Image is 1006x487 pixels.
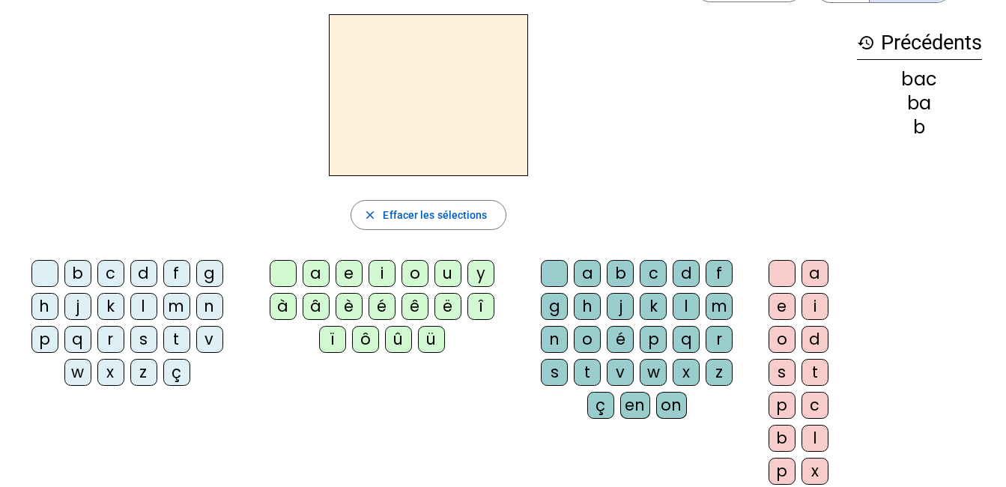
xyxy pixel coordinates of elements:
[857,70,982,88] div: bac
[640,293,667,320] div: k
[97,293,124,320] div: k
[857,34,875,52] mat-icon: history
[769,326,796,353] div: o
[769,458,796,485] div: p
[97,359,124,386] div: x
[706,359,733,386] div: z
[369,260,396,287] div: i
[673,326,700,353] div: q
[163,359,190,386] div: ç
[163,260,190,287] div: f
[574,260,601,287] div: a
[385,326,412,353] div: û
[802,458,828,485] div: x
[541,293,568,320] div: g
[673,293,700,320] div: l
[673,359,700,386] div: x
[64,359,91,386] div: w
[706,293,733,320] div: m
[656,392,687,419] div: on
[303,260,330,287] div: a
[64,326,91,353] div: q
[196,260,223,287] div: g
[706,326,733,353] div: r
[163,326,190,353] div: t
[130,359,157,386] div: z
[270,293,297,320] div: à
[97,260,124,287] div: c
[336,260,363,287] div: e
[706,260,733,287] div: f
[163,293,190,320] div: m
[541,359,568,386] div: s
[402,260,428,287] div: o
[640,326,667,353] div: p
[418,326,445,353] div: ü
[607,260,634,287] div: b
[467,293,494,320] div: î
[196,326,223,353] div: v
[130,326,157,353] div: s
[383,206,487,224] span: Effacer les sélections
[574,293,601,320] div: h
[673,260,700,287] div: d
[802,293,828,320] div: i
[607,293,634,320] div: j
[802,326,828,353] div: d
[351,200,506,230] button: Effacer les sélections
[434,293,461,320] div: ë
[467,260,494,287] div: y
[336,293,363,320] div: è
[769,359,796,386] div: s
[607,326,634,353] div: é
[769,293,796,320] div: e
[196,293,223,320] div: n
[31,326,58,353] div: p
[402,293,428,320] div: ê
[574,359,601,386] div: t
[130,293,157,320] div: l
[352,326,379,353] div: ô
[587,392,614,419] div: ç
[369,293,396,320] div: é
[769,425,796,452] div: b
[363,208,377,222] mat-icon: close
[857,118,982,136] div: b
[857,94,982,112] div: ba
[434,260,461,287] div: u
[857,26,982,60] h3: Précédents
[130,260,157,287] div: d
[303,293,330,320] div: â
[31,293,58,320] div: h
[541,326,568,353] div: n
[802,425,828,452] div: l
[769,392,796,419] div: p
[319,326,346,353] div: ï
[607,359,634,386] div: v
[574,326,601,353] div: o
[640,359,667,386] div: w
[802,260,828,287] div: a
[64,293,91,320] div: j
[64,260,91,287] div: b
[640,260,667,287] div: c
[802,359,828,386] div: t
[620,392,650,419] div: en
[97,326,124,353] div: r
[802,392,828,419] div: c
